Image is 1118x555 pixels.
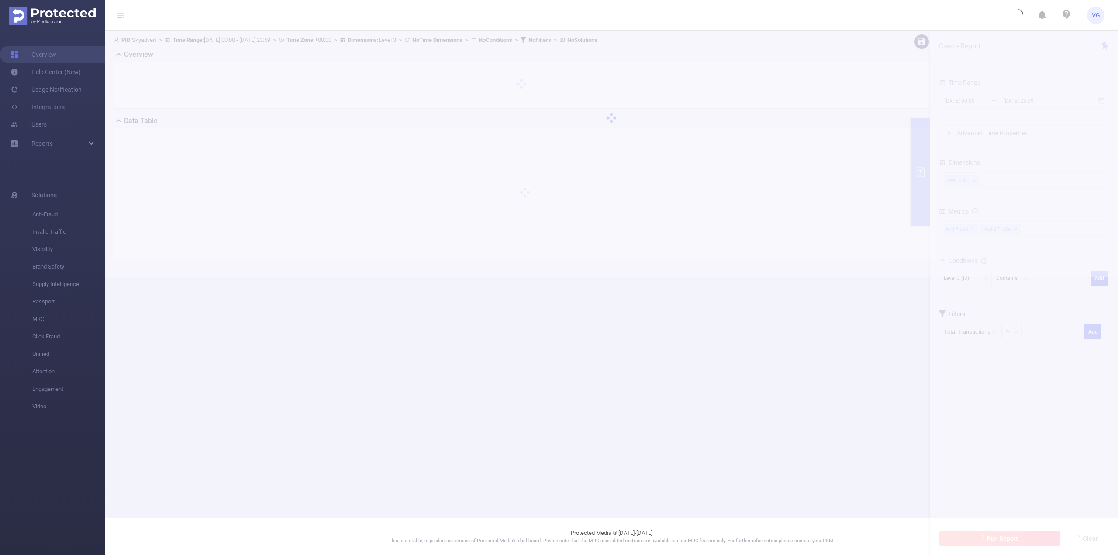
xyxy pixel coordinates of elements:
span: Passport [32,293,105,310]
span: Solutions [31,186,57,204]
span: VG [1092,7,1100,24]
a: Users [10,116,47,133]
p: This is a stable, in production version of Protected Media's dashboard. Please note that the MRC ... [127,538,1096,545]
a: Help Center (New) [10,63,81,81]
span: Visibility [32,241,105,258]
a: Overview [10,46,56,63]
span: Brand Safety [32,258,105,276]
a: Reports [31,135,53,152]
footer: Protected Media © [DATE]-[DATE] [105,518,1118,555]
i: icon: loading [1013,9,1023,21]
span: MRC [32,310,105,328]
span: Attention [32,363,105,380]
span: Reports [31,140,53,147]
span: Unified [32,345,105,363]
a: Usage Notification [10,81,82,98]
span: Invalid Traffic [32,223,105,241]
a: Integrations [10,98,65,116]
span: Click Fraud [32,328,105,345]
span: Supply Intelligence [32,276,105,293]
span: Video [32,398,105,415]
img: Protected Media [9,7,96,25]
span: Anti-Fraud [32,206,105,223]
span: Engagement [32,380,105,398]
